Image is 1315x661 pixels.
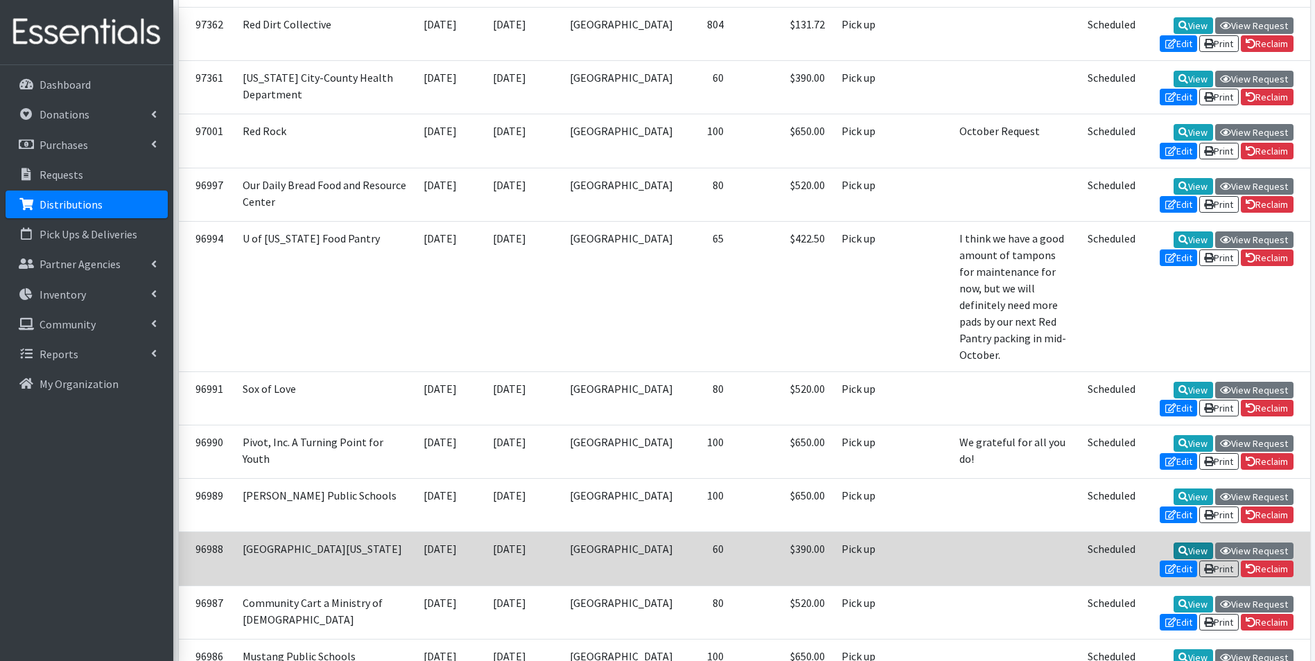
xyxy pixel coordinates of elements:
td: 96997 [179,168,234,221]
td: [DATE] [415,532,485,585]
p: Reports [40,347,78,361]
a: Print [1199,196,1239,213]
td: [GEOGRAPHIC_DATA] [561,479,681,532]
td: Pick up [833,371,891,425]
p: Inventory [40,288,86,301]
td: [GEOGRAPHIC_DATA] [561,221,681,371]
a: Edit [1160,35,1197,52]
a: View Request [1215,488,1294,505]
td: [GEOGRAPHIC_DATA] [561,371,681,425]
td: Scheduled [1079,532,1144,585]
a: View [1174,543,1213,559]
td: $650.00 [732,114,833,168]
a: View Request [1215,178,1294,195]
td: Scheduled [1079,585,1144,639]
a: View Request [1215,543,1294,559]
td: [GEOGRAPHIC_DATA] [561,7,681,60]
td: [GEOGRAPHIC_DATA] [561,425,681,478]
td: Red Rock [234,114,415,168]
p: Donations [40,107,89,121]
td: 804 [681,7,732,60]
a: Reclaim [1241,400,1294,416]
td: [DATE] [415,7,485,60]
td: Community Cart a Ministry of [DEMOGRAPHIC_DATA] [234,585,415,639]
td: [DATE] [415,114,485,168]
p: Partner Agencies [40,257,121,271]
td: $390.00 [732,532,833,585]
a: View Request [1215,596,1294,612]
td: [GEOGRAPHIC_DATA] [561,114,681,168]
a: Reclaim [1241,561,1294,577]
td: Scheduled [1079,371,1144,425]
td: 96988 [179,532,234,585]
td: $520.00 [732,168,833,221]
a: Reclaim [1241,35,1294,52]
td: Scheduled [1079,7,1144,60]
td: [GEOGRAPHIC_DATA][US_STATE] [234,532,415,585]
a: Edit [1160,453,1197,470]
td: 96990 [179,425,234,478]
td: $390.00 [732,61,833,114]
a: Print [1199,453,1239,470]
td: Scheduled [1079,168,1144,221]
a: View [1174,488,1213,505]
td: 65 [681,221,732,371]
a: Community [6,310,168,338]
a: Reclaim [1241,196,1294,213]
td: Scheduled [1079,114,1144,168]
a: Edit [1160,89,1197,105]
a: Reclaim [1241,453,1294,470]
a: Print [1199,614,1239,631]
td: [PERSON_NAME] Public Schools [234,479,415,532]
a: View [1174,596,1213,612]
a: Reclaim [1241,89,1294,105]
a: Print [1199,35,1239,52]
td: Scheduled [1079,425,1144,478]
a: Edit [1160,143,1197,159]
td: [DATE] [485,532,561,585]
a: View Request [1215,17,1294,34]
td: [US_STATE] City-County Health Department [234,61,415,114]
td: [DATE] [485,479,561,532]
a: Print [1199,249,1239,266]
p: My Organization [40,377,119,391]
td: 96994 [179,221,234,371]
td: 96989 [179,479,234,532]
a: Edit [1160,614,1197,631]
a: View Request [1215,382,1294,398]
a: My Organization [6,370,168,398]
td: Pick up [833,425,891,478]
td: $650.00 [732,425,833,478]
a: View Request [1215,231,1294,248]
td: 97001 [179,114,234,168]
td: 100 [681,479,732,532]
a: Print [1199,143,1239,159]
a: Edit [1160,506,1197,523]
td: Pick up [833,114,891,168]
a: Edit [1160,196,1197,213]
td: October Request [951,114,1079,168]
p: Dashboard [40,78,91,91]
td: [DATE] [415,221,485,371]
a: Print [1199,400,1239,416]
td: [DATE] [485,425,561,478]
a: Reclaim [1241,614,1294,631]
a: Partner Agencies [6,250,168,278]
td: We grateful for all you do! [951,425,1079,478]
p: Purchases [40,138,88,152]
td: 80 [681,371,732,425]
td: Sox of Love [234,371,415,425]
a: View [1174,231,1213,248]
td: [GEOGRAPHIC_DATA] [561,168,681,221]
td: Scheduled [1079,479,1144,532]
a: Print [1199,506,1239,523]
p: Distributions [40,197,103,211]
td: I think we have a good amount of tampons for maintenance for now, but we will definitely need mor... [951,221,1079,371]
td: [DATE] [415,61,485,114]
td: $131.72 [732,7,833,60]
td: Scheduled [1079,61,1144,114]
a: Reports [6,340,168,368]
td: Pick up [833,61,891,114]
p: Community [40,317,96,331]
a: Reclaim [1241,249,1294,266]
